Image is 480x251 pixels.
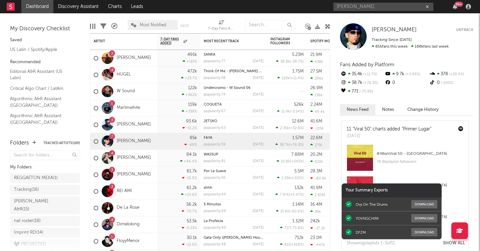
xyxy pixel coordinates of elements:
div: 35.4k [340,70,384,79]
a: [PERSON_NAME] A&R(15) [10,196,80,214]
div: 20.2M [310,152,322,157]
a: Critical Algo Chart / LatAm [10,85,73,92]
div: [DATE] [253,159,264,163]
span: -75.8 % [291,226,303,230]
div: 771 [340,87,384,96]
div: # 39 on Viral 50 - [GEOGRAPHIC_DATA] [377,181,463,189]
span: 85k fans this week [372,45,408,49]
div: 242k [310,219,320,223]
div: Edit Columns [90,17,95,36]
span: 38.7k [280,143,289,147]
div: [DATE] [253,110,264,113]
div: 296k [310,76,323,81]
div: popularity: 69 [204,209,226,213]
div: 36k [310,209,321,214]
div: 9.7k [384,70,429,79]
div: [DATE] [253,243,264,246]
a: JETSKO [204,120,217,123]
div: 28.3M [310,169,322,173]
div: 99 + [455,2,463,7]
div: +362 % [182,93,197,97]
div: popularity: 44 [204,193,226,196]
div: 41.6M [310,119,322,124]
span: 7-Day Fans Added [160,37,182,45]
div: shhh [204,186,264,190]
div: DFZM [356,230,366,235]
span: +11.4 % [291,77,303,80]
a: W Sound [117,89,135,94]
div: WASSUP [204,153,264,156]
div: +23.7 % [181,76,197,80]
span: 7.97k [280,193,289,197]
div: 5.23M [292,53,304,57]
div: [DATE] [253,143,264,146]
a: [PERSON_NAME] [117,138,151,144]
button: Tracked Artists(189) [43,141,80,145]
span: [PERSON_NAME] [372,27,417,33]
div: popularity: 59 [204,143,226,146]
div: My Folders [10,163,80,171]
div: 7.88M [291,152,304,157]
a: Dimeloking [117,222,140,227]
button: 99+ [453,4,457,9]
div: -115k [310,126,324,130]
div: Recommended [10,58,80,66]
div: [DATE] [253,93,264,97]
div: [DATE] [253,209,264,213]
div: popularity: 63 [204,126,226,130]
div: ( ) [276,59,304,64]
input: Search for folders... [10,150,80,160]
div: -15.9 % [182,176,197,180]
a: Martinwhite [117,105,140,111]
div: 378 [429,70,473,79]
div: [DATE] [253,76,264,80]
div: popularity: 74 [204,93,226,97]
button: Save [180,24,189,28]
div: 5.5M [294,169,304,173]
a: Algorithmic A&R Assistant ([GEOGRAPHIC_DATA]) [10,112,73,126]
a: shhh [204,186,212,190]
div: 12.6M [292,119,304,124]
div: 1.75M [292,69,304,74]
a: Por La Suave [204,169,226,173]
div: popularity: 81 [204,159,225,163]
input: Search for artists [333,3,433,11]
a: FAYA [204,136,212,140]
div: 21.9M [310,53,322,57]
div: 56.2k [186,202,197,207]
div: 93.6k [186,119,197,124]
a: HUGEL [117,72,131,78]
div: 7-Day Fans Added (7-Day Fans Added) [208,17,235,36]
a: Imprint RD(14) [10,228,80,238]
div: 136k [310,93,323,97]
a: SANKA [204,53,215,57]
div: A&R Pipeline [111,17,117,36]
div: [DATE] [253,226,264,230]
div: [PERSON_NAME] A&R ( 15 ) [14,197,61,213]
div: 22.6M [310,136,322,140]
div: Think Of Me - Korolova Remix [204,70,264,73]
span: -3.54 % [291,110,303,114]
a: "Primer Lugar" [402,127,431,131]
div: My Discovery Checklist [10,25,80,33]
div: ( ) [275,192,304,197]
div: 1.14M [292,202,304,207]
a: Undercromo - W Sound 06 [204,86,251,90]
span: 38.8k [280,60,290,64]
div: popularity: 77 [204,60,225,63]
div: Your Summary Exports [342,183,442,197]
span: 717 [284,226,290,230]
a: La Profecía [204,219,223,223]
a: Editorial A&R Assistant (US Latin) [10,68,73,82]
div: [DATE] [253,126,264,130]
span: 11.4k [281,110,290,114]
div: 11 "Viral 50" charts added [347,126,431,133]
div: 1.32M [292,219,304,223]
div: 491k [187,53,197,57]
div: -447k [310,243,325,247]
span: 166k fans last week [372,45,449,49]
div: [DATE] [347,133,431,139]
div: -51.2 % [182,126,197,130]
div: ( ) [277,76,304,80]
div: Spotify Monthly Listeners [310,39,360,43]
